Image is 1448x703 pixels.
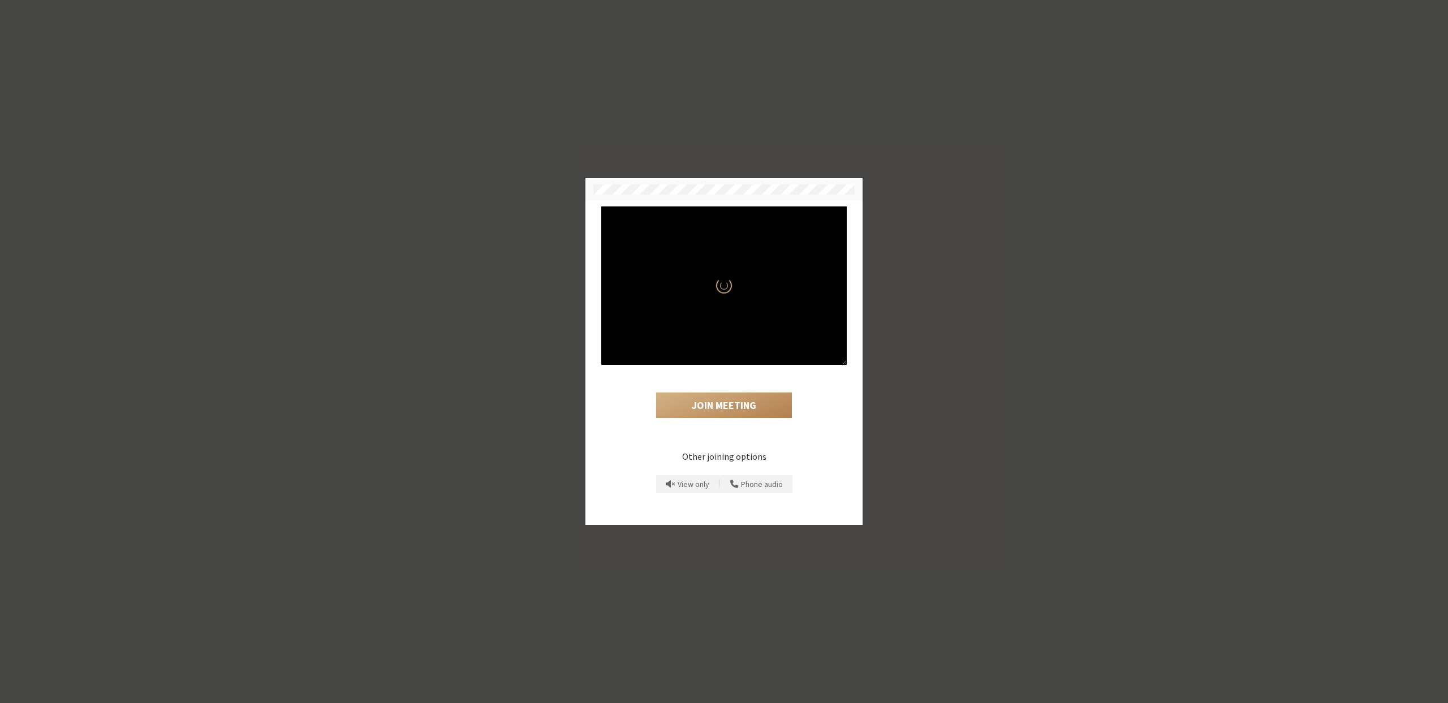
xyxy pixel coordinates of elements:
button: Use your phone for mic and speaker while you view the meeting on this device. [726,475,787,493]
button: Prevent echo when there is already an active mic and speaker in the room. [662,475,713,493]
span: | [719,477,721,491]
span: View only [678,480,709,489]
p: Other joining options [601,450,847,463]
button: Join Meeting [656,393,792,419]
span: Phone audio [741,480,783,489]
